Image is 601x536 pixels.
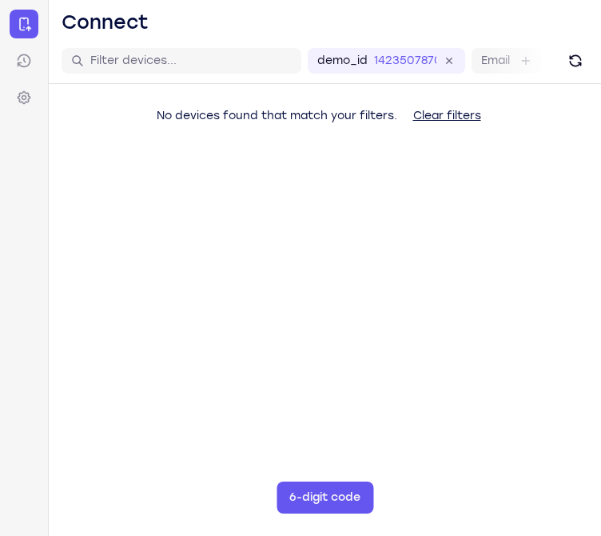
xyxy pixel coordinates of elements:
[400,100,494,132] button: Clear filters
[157,109,397,122] span: No devices found that match your filters.
[481,53,510,69] label: Email
[62,10,149,35] h1: Connect
[563,48,588,74] button: Refresh
[90,53,292,69] input: Filter devices...
[10,83,38,112] a: Settings
[10,10,38,38] a: Connect
[277,482,373,514] button: 6-digit code
[10,46,38,75] a: Sessions
[317,53,368,69] label: demo_id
